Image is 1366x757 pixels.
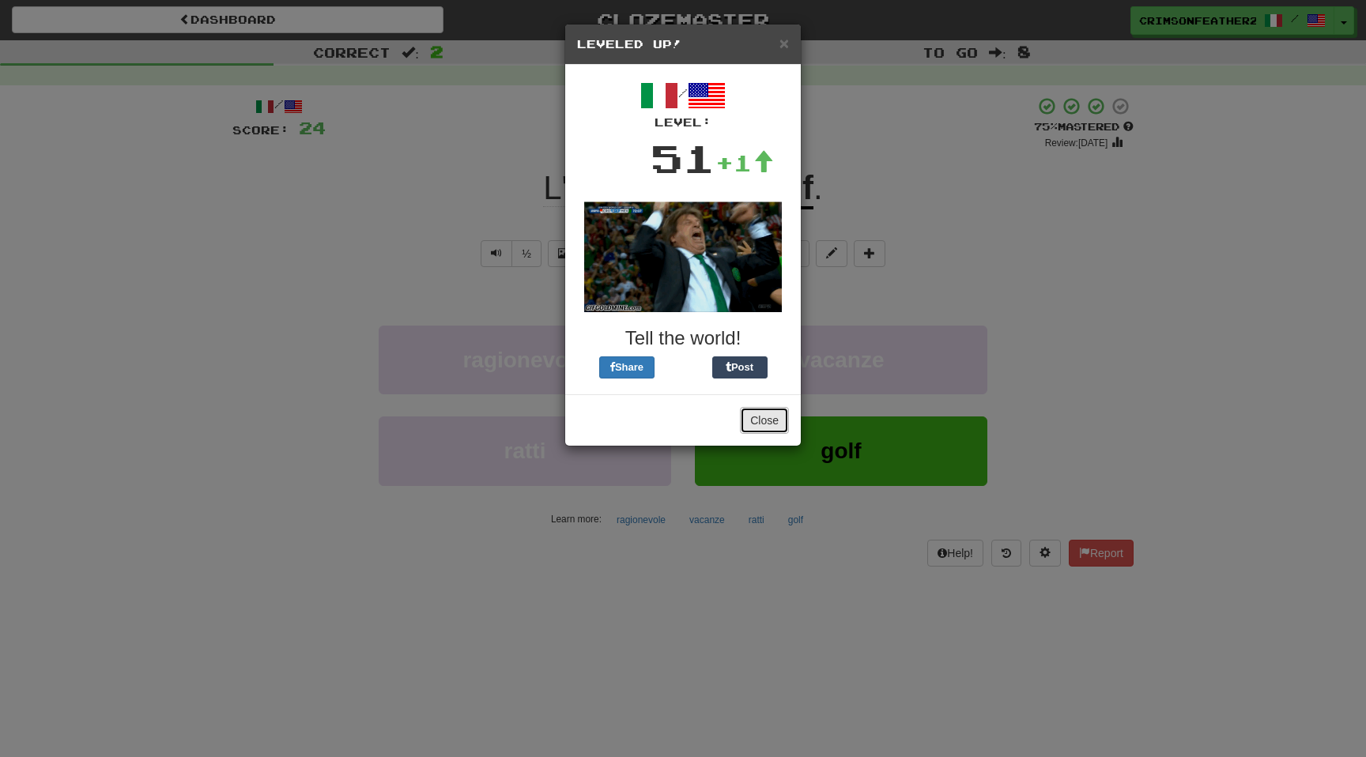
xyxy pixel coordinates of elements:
[584,201,782,312] img: soccer-coach-305de1daf777ce53eb89c6f6bc29008043040bc4dbfb934f710cb4871828419f.gif
[779,35,789,51] button: Close
[715,147,774,179] div: +1
[577,77,789,130] div: /
[577,115,789,130] div: Level:
[655,356,712,378] iframe: X Post Button
[740,407,789,434] button: Close
[599,356,655,378] button: Share
[651,130,715,186] div: 51
[712,356,768,378] button: Post
[577,36,789,52] h5: Leveled Up!
[779,34,789,52] span: ×
[577,328,789,348] h3: Tell the world!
